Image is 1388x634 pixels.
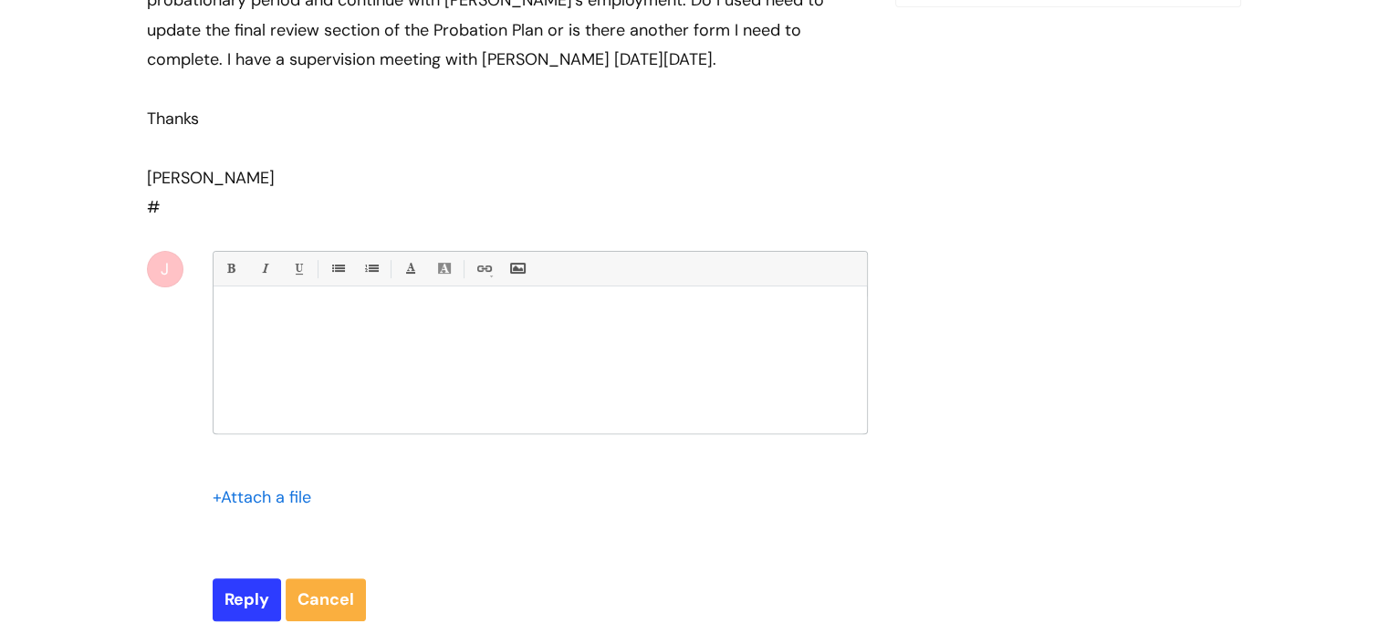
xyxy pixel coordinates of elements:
a: Back Color [433,257,455,280]
a: Bold (Ctrl-B) [219,257,242,280]
span: + [213,486,221,508]
a: Underline(Ctrl-U) [287,257,309,280]
div: J [147,251,183,287]
div: [PERSON_NAME] [147,163,868,192]
input: Reply [213,578,281,620]
a: Link [472,257,495,280]
div: Thanks [147,104,868,133]
a: Italic (Ctrl-I) [253,257,276,280]
div: Attach a file [213,483,322,512]
a: Font Color [399,257,422,280]
a: 1. Ordered List (Ctrl-Shift-8) [360,257,382,280]
a: Cancel [286,578,366,620]
a: • Unordered List (Ctrl-Shift-7) [326,257,349,280]
a: Insert Image... [506,257,528,280]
